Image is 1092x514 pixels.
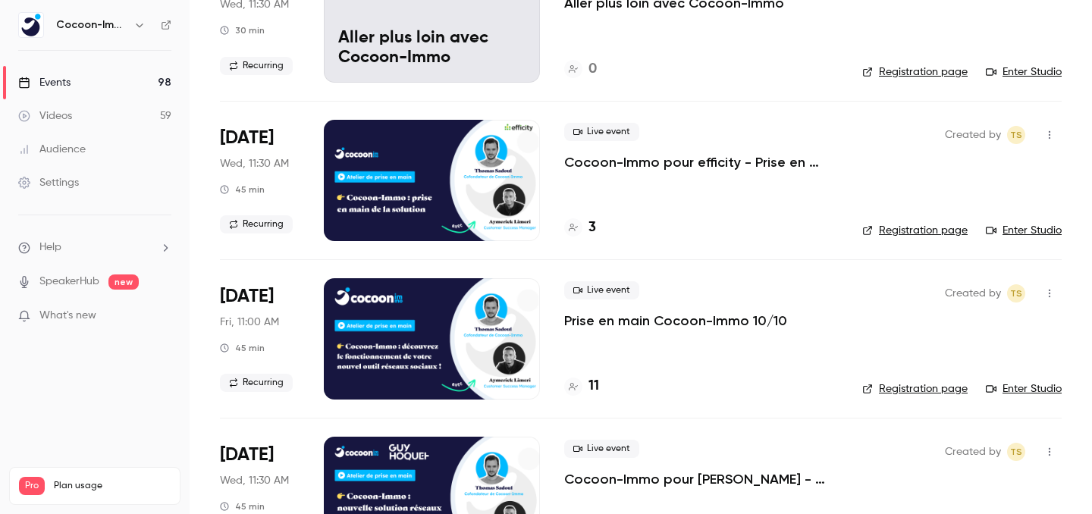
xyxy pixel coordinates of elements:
li: help-dropdown-opener [18,240,171,255]
span: Thomas Sadoul [1007,284,1025,302]
div: Audience [18,142,86,157]
span: Wed, 11:30 AM [220,156,289,171]
span: TS [1010,284,1022,302]
span: Wed, 11:30 AM [220,473,289,488]
div: Settings [18,175,79,190]
span: Live event [564,440,639,458]
span: Pro [19,477,45,495]
span: [DATE] [220,126,274,150]
span: Plan usage [54,480,171,492]
span: Created by [945,284,1001,302]
div: 45 min [220,183,265,196]
span: Thomas Sadoul [1007,443,1025,461]
a: Cocoon-Immo pour efficity - Prise en main [564,153,838,171]
img: Cocoon-Immo [19,13,43,37]
div: 45 min [220,500,265,512]
span: Created by [945,126,1001,144]
h4: 0 [588,59,597,80]
a: 3 [564,218,596,238]
span: What's new [39,308,96,324]
span: [DATE] [220,443,274,467]
div: Oct 8 Wed, 11:30 AM (Europe/Paris) [220,120,300,241]
a: Registration page [862,64,968,80]
span: [DATE] [220,284,274,309]
span: Recurring [220,215,293,233]
a: Enter Studio [986,223,1062,238]
span: TS [1010,126,1022,144]
div: Oct 10 Fri, 11:00 AM (Europe/Paris) [220,278,300,400]
a: Enter Studio [986,64,1062,80]
div: 30 min [220,24,265,36]
h4: 11 [588,376,599,396]
span: Live event [564,123,639,141]
a: Registration page [862,381,968,396]
span: Live event [564,281,639,299]
h4: 3 [588,218,596,238]
a: SpeakerHub [39,274,99,290]
span: Recurring [220,57,293,75]
h6: Cocoon-Immo [56,17,127,33]
span: Help [39,240,61,255]
p: Aller plus loin avec Cocoon-Immo [338,29,526,68]
a: Registration page [862,223,968,238]
span: Thomas Sadoul [1007,126,1025,144]
div: Videos [18,108,72,124]
span: Recurring [220,374,293,392]
span: Created by [945,443,1001,461]
iframe: Noticeable Trigger [153,309,171,323]
div: Events [18,75,71,90]
div: 45 min [220,342,265,354]
a: 0 [564,59,597,80]
span: Fri, 11:00 AM [220,315,279,330]
a: Enter Studio [986,381,1062,396]
a: Cocoon-Immo pour [PERSON_NAME] - Prise en main [564,470,838,488]
a: Prise en main Cocoon-Immo 10/10 [564,312,787,330]
a: 11 [564,376,599,396]
span: new [108,274,139,290]
span: TS [1010,443,1022,461]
